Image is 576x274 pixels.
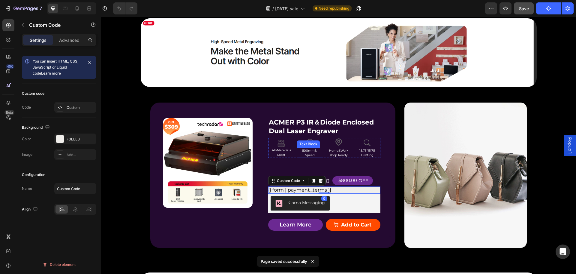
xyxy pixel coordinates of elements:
p: 7 [39,5,42,12]
span: [DATE] sale [275,5,298,12]
span: Learn more [178,203,210,213]
div: Configuration [22,172,45,177]
img: gempages_485368874087220478-c97e47b4-dcdf-47bf-abe6-6821047df70e.png [40,2,436,70]
p: Home&Work [225,131,250,136]
span: Popup 1 [466,120,472,137]
span: You can insert HTML, CSS, JavaScript or Liquid code [33,59,78,75]
div: Name [22,186,32,191]
div: Background [22,124,51,132]
p: AIl-Materials [168,131,193,136]
div: Open Intercom Messenger [556,245,570,259]
div: Custom Code [175,161,200,167]
img: CKSe1sH0lu8CEAE=.png [174,183,181,190]
div: Code [22,105,31,110]
p: shop Ready [225,136,250,140]
p: 15.75*15.75 [253,131,278,136]
p: Settings [30,37,46,43]
div: Custom [67,105,95,110]
div: Align [22,205,39,214]
button: Save [514,2,534,14]
button: Add to Cart [225,202,279,214]
div: Undo/Redo [113,2,137,14]
div: {{ form | payment_terms }} [167,170,279,177]
div: 450 [6,64,14,69]
span: / [272,5,274,12]
img: image_demo.jpg [303,86,426,231]
p: Laser [168,136,193,140]
p: Page saved successfully [261,258,307,264]
button: Delete element [22,260,96,269]
div: Klarna Messaging [186,183,224,189]
span: Need republishing [319,6,349,11]
div: Add... [67,152,95,158]
div: $800.00 [237,160,256,167]
div: Delete element [43,261,76,268]
button: 7 [2,2,45,14]
p: Crafting [253,136,278,140]
div: 0 [220,179,226,184]
h1: ACMER P3 IR＆Diode Enclosed Dual Laser Engraver [167,101,279,119]
button: <span style="font-size:18px;">Learn more</span> [167,202,222,214]
p: 800mm/s-Speed [196,131,221,140]
iframe: Design area [101,17,576,274]
div: Color [22,136,31,142]
div: Text Block [197,125,217,130]
button: Klarna Messaging [169,179,229,194]
p: Custom Code [29,21,80,29]
a: Learn more [41,71,61,75]
a: ACMER P3 IR＆Diode Enclosed Dual Laser Engraver [62,101,151,191]
div: $1,199.00 [167,159,200,170]
div: F0EEEB [67,137,95,142]
div: Image [22,152,32,157]
p: Advanced [59,37,79,43]
div: OFF [256,160,268,168]
div: Custom code [22,91,44,96]
div: Add to Cart [240,203,270,213]
span: Save [519,6,529,11]
div: Beta [4,110,14,115]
